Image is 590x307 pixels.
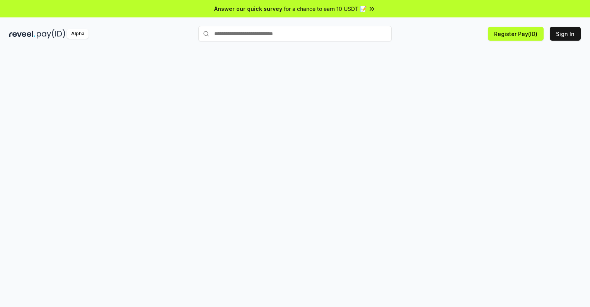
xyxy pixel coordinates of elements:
[67,29,89,39] div: Alpha
[488,27,544,41] button: Register Pay(ID)
[9,29,35,39] img: reveel_dark
[214,5,282,13] span: Answer our quick survey
[284,5,367,13] span: for a chance to earn 10 USDT 📝
[37,29,65,39] img: pay_id
[550,27,581,41] button: Sign In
